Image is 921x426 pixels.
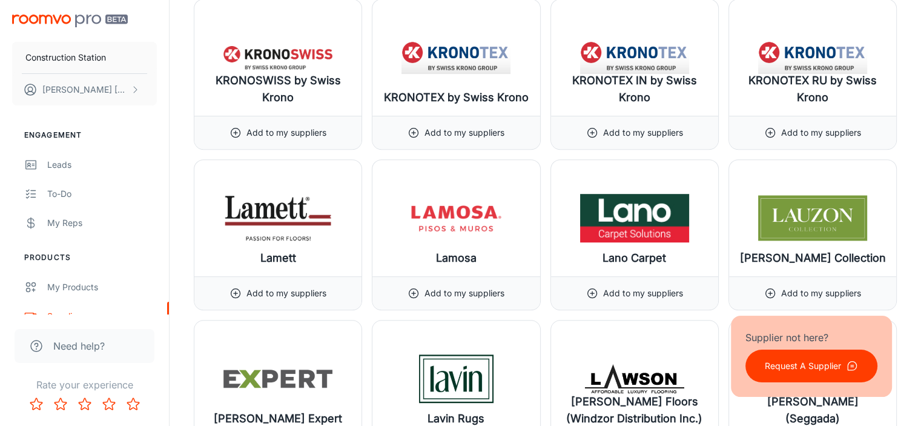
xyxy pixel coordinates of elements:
p: Add to my suppliers [246,287,326,300]
h6: Lamett [260,250,296,267]
button: Request A Supplier [745,350,877,382]
img: KRONOSWISS by Swiss Krono [223,33,332,82]
img: KRONOTEX IN by Swiss Krono [580,33,689,82]
img: Lauzon Collection [758,194,867,242]
p: Rate your experience [10,378,159,392]
img: KRONOTEX by Swiss Krono [401,33,510,82]
h6: KRONOTEX IN by Swiss Krono [561,72,708,106]
img: Lamosa [401,194,510,242]
img: Lauzon Expert [223,354,332,403]
button: Rate 1 star [24,392,48,416]
img: Lawson Floors (Windzor Distribution Inc.) [580,354,689,403]
button: Rate 5 star [121,392,145,416]
img: KRONOTEX RU by Swiss Krono [758,33,867,82]
p: Add to my suppliers [246,126,326,139]
h6: KRONOTEX RU by Swiss Krono [739,72,886,106]
div: Leads [47,158,157,171]
p: [PERSON_NAME] [PERSON_NAME] [42,83,128,96]
h6: KRONOTEX by Swiss Krono [384,89,529,106]
p: Add to my suppliers [781,126,861,139]
img: Lavin Rugs [401,354,510,403]
div: Suppliers [47,310,157,323]
img: Lamett [223,194,332,242]
button: Rate 4 star [97,392,121,416]
p: Construction Station [25,51,106,64]
div: My Products [47,281,157,294]
img: Roomvo PRO Beta [12,15,128,27]
div: My Reps [47,216,157,230]
h6: [PERSON_NAME] Collection [739,250,885,267]
span: Need help? [53,339,105,353]
p: Request A Supplier [765,359,841,373]
button: Construction Station [12,42,157,73]
h6: Lamosa [436,250,477,267]
p: Add to my suppliers [603,287,683,300]
button: Rate 2 star [48,392,73,416]
p: Add to my suppliers [424,287,504,300]
div: To-do [47,187,157,201]
p: Add to my suppliers [424,126,504,139]
h6: Lano Carpet [602,250,666,267]
h6: KRONOSWISS by Swiss Krono [204,72,352,106]
img: Lano Carpet [580,194,689,242]
button: Rate 3 star [73,392,97,416]
button: [PERSON_NAME] [PERSON_NAME] [12,74,157,105]
p: Add to my suppliers [603,126,683,139]
p: Add to my suppliers [781,287,861,300]
p: Supplier not here? [745,330,877,345]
